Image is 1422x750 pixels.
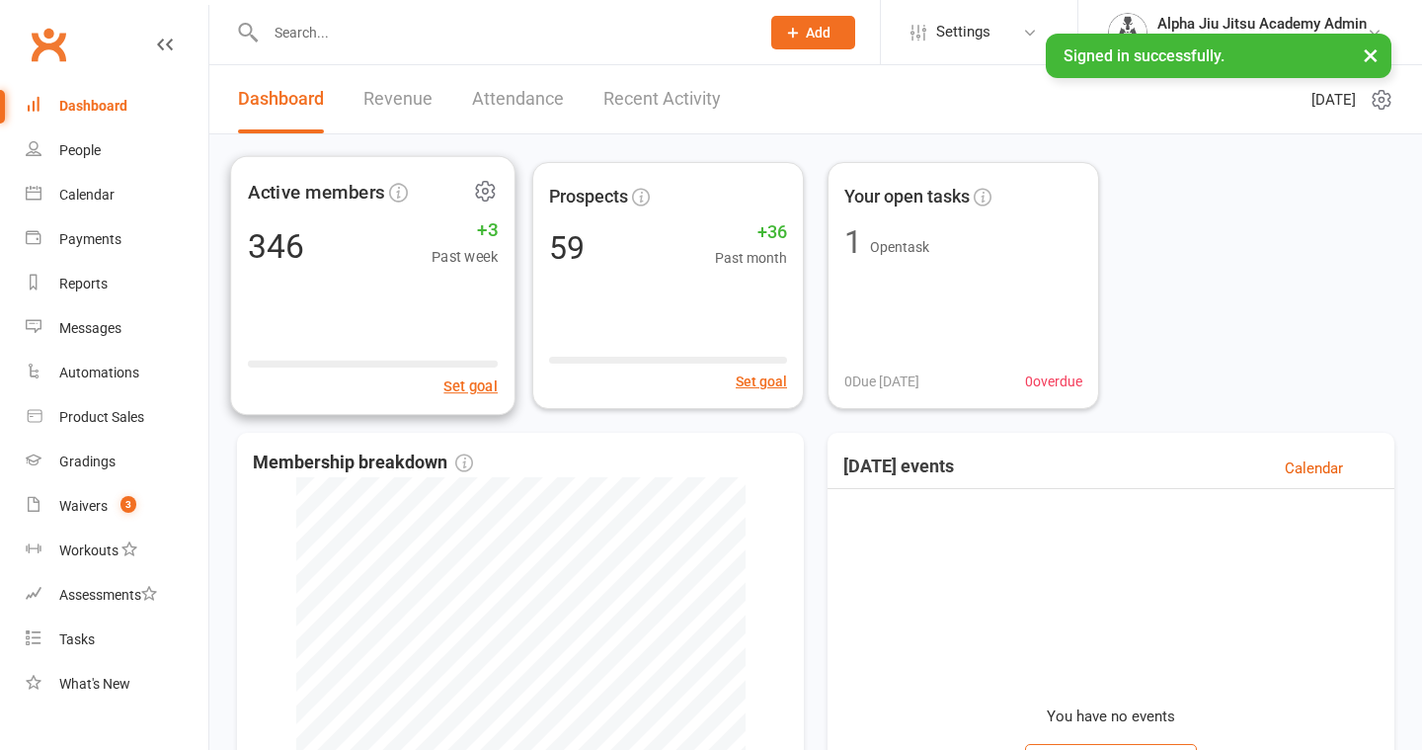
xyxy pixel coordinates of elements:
div: Messages [59,320,121,336]
a: Workouts [26,529,208,573]
span: Settings [936,10,990,54]
a: Reports [26,262,208,306]
div: Alpha Jiu Jitsu Academy [1157,33,1367,50]
div: What's New [59,676,130,692]
div: 1 [844,226,862,258]
div: 59 [549,232,585,264]
button: Set goal [443,375,498,398]
button: Set goal [736,371,787,392]
a: Automations [26,351,208,395]
button: Add [771,16,855,49]
div: Assessments [59,587,157,603]
input: Search... [260,19,746,46]
span: Membership breakdown [253,449,473,477]
div: Automations [59,365,139,380]
span: 0 overdue [1025,371,1082,392]
span: Active members [248,177,385,207]
button: × [1353,34,1388,76]
a: Assessments [26,573,208,618]
span: Prospects [549,183,628,211]
span: 0 Due [DATE] [844,371,919,392]
a: Dashboard [26,84,208,128]
span: +3 [432,215,498,245]
span: [DATE] [1311,88,1356,112]
a: Product Sales [26,395,208,440]
div: Dashboard [59,98,127,114]
a: Tasks [26,618,208,662]
div: Reports [59,276,108,292]
div: Waivers [59,498,108,514]
div: Calendar [59,187,115,203]
a: Waivers 3 [26,484,208,529]
a: Clubworx [24,20,73,69]
img: thumb_image1751406779.png [1108,13,1147,52]
div: Tasks [59,631,95,647]
div: Alpha Jiu Jitsu Academy Admin [1157,15,1367,33]
a: Attendance [472,65,564,133]
span: Past month [715,247,787,269]
div: 346 [248,229,304,263]
span: 3 [120,496,136,513]
span: +36 [715,218,787,247]
a: Revenue [363,65,433,133]
a: Messages [26,306,208,351]
span: Add [806,25,830,41]
div: Gradings [59,454,116,469]
p: You have no events [1047,705,1175,728]
span: Your open tasks [844,183,970,211]
div: Payments [59,231,121,247]
a: Dashboard [238,65,324,133]
div: Workouts [59,542,118,558]
span: Past week [432,245,498,269]
span: Signed in successfully. [1064,46,1224,65]
a: Gradings [26,440,208,484]
div: People [59,142,101,158]
a: Recent Activity [603,65,721,133]
div: Product Sales [59,409,144,425]
a: People [26,128,208,173]
a: Calendar [26,173,208,217]
a: Calendar [1285,457,1343,480]
span: Open task [870,239,929,255]
a: What's New [26,662,208,707]
h3: [DATE] events [843,457,954,480]
a: Payments [26,217,208,262]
